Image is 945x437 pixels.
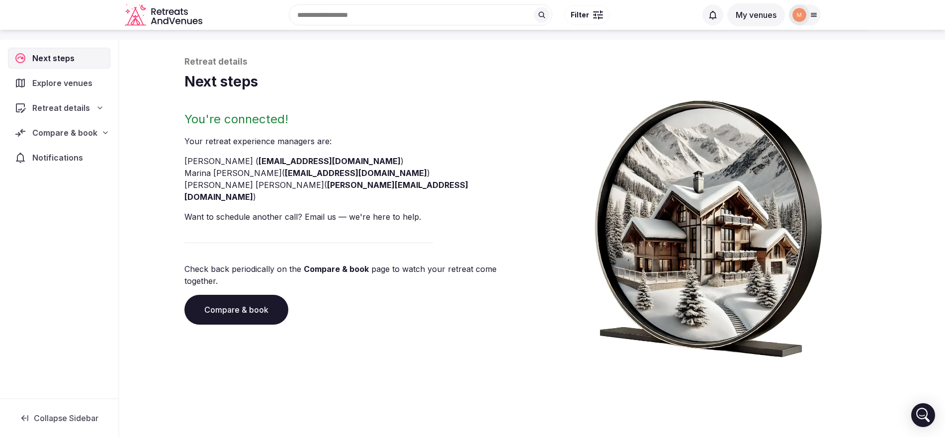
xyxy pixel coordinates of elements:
[184,263,528,287] p: Check back periodically on the page to watch your retreat come together.
[564,5,609,24] button: Filter
[911,403,935,427] div: Open Intercom Messenger
[8,147,110,168] a: Notifications
[32,127,97,139] span: Compare & book
[32,152,87,164] span: Notifications
[8,73,110,93] a: Explore venues
[8,48,110,69] a: Next steps
[184,211,528,223] p: Want to schedule another call? Email us — we're here to help.
[184,180,468,202] a: [PERSON_NAME][EMAIL_ADDRESS][DOMAIN_NAME]
[34,413,98,423] span: Collapse Sidebar
[576,91,841,357] img: Winter chalet retreat in picture frame
[184,135,528,147] p: Your retreat experience manager s are :
[184,72,880,91] h1: Next steps
[184,167,528,179] li: Marina [PERSON_NAME] ( )
[184,295,288,325] a: Compare & book
[32,102,90,114] span: Retreat details
[32,52,79,64] span: Next steps
[304,264,369,274] a: Compare & book
[571,10,589,20] span: Filter
[727,10,785,20] a: My venues
[125,4,204,26] svg: Retreats and Venues company logo
[32,77,96,89] span: Explore venues
[8,407,110,429] button: Collapse Sidebar
[184,111,528,127] h2: You're connected!
[258,156,401,166] a: [EMAIL_ADDRESS][DOMAIN_NAME]
[792,8,806,22] img: marina
[184,179,528,203] li: [PERSON_NAME] [PERSON_NAME] ( )
[184,56,880,68] p: Retreat details
[125,4,204,26] a: Visit the homepage
[727,3,785,26] button: My venues
[285,168,427,178] a: [EMAIL_ADDRESS][DOMAIN_NAME]
[184,155,528,167] li: [PERSON_NAME] ( )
